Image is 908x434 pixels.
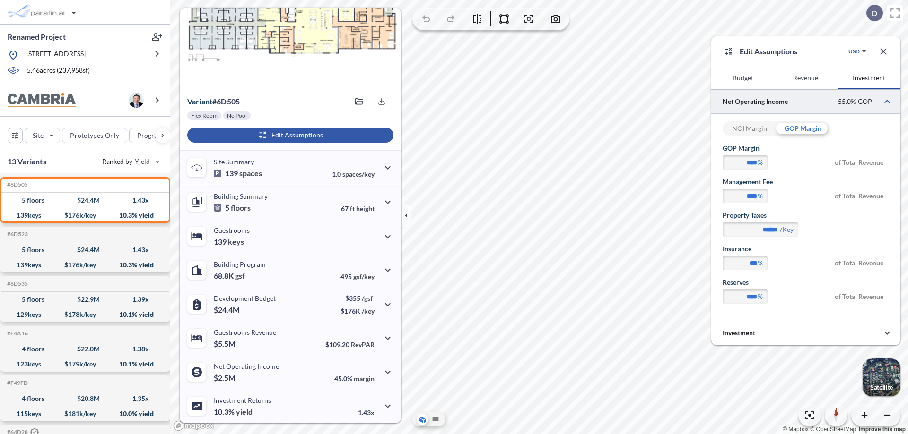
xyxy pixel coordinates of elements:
p: # 6d505 [187,97,240,106]
label: % [758,191,763,201]
p: 1.0 [332,170,375,178]
p: $24.4M [214,305,241,315]
img: BrandImage [8,93,76,108]
span: ft [350,204,355,213]
p: 5.46 acres ( 237,958 sf) [27,66,90,76]
a: Improve this map [859,426,906,433]
p: 67 [341,204,375,213]
label: % [758,292,763,301]
div: USD [848,48,860,55]
span: Yield [135,157,150,166]
p: 139 [214,237,244,247]
button: Site [25,128,60,143]
div: NOI Margin [723,121,776,136]
button: Edit Assumptions [187,128,393,143]
button: Prototypes Only [62,128,127,143]
span: gsf [235,271,245,281]
p: Prototypes Only [70,131,119,140]
span: /gsf [362,294,373,302]
p: D [872,9,877,17]
p: 13 Variants [8,156,46,167]
button: Investment [838,67,900,89]
span: spaces [239,169,262,178]
p: Edit Assumptions [740,46,797,57]
label: Management Fee [723,177,773,187]
p: Flex Room [191,112,218,119]
div: GOP Margin [776,121,829,136]
p: No Pool [227,112,247,119]
h5: Click to copy the code [5,330,28,337]
span: floors [231,203,251,213]
h5: Click to copy the code [5,380,28,386]
button: Revenue [774,67,837,89]
p: Investment [723,328,755,338]
span: of Total Revenue [835,189,889,210]
p: Renamed Project [8,32,66,42]
p: Investment Returns [214,396,271,404]
p: Development Budget [214,294,276,302]
label: GOP Margin [723,144,760,153]
span: of Total Revenue [835,155,889,177]
span: yield [236,407,253,417]
p: 1.43x [358,408,375,417]
p: 45.0% [334,374,375,383]
span: of Total Revenue [835,256,889,277]
a: Mapbox homepage [173,420,215,431]
label: Insurance [723,244,751,254]
span: keys [228,237,244,247]
h5: Click to copy the code [5,231,28,238]
span: height [356,204,375,213]
label: Reserves [723,278,749,287]
p: Site [33,131,44,140]
p: 68.8K [214,271,245,281]
span: gsf/key [353,272,375,281]
p: Satellite [870,383,893,391]
p: Guestrooms [214,226,250,234]
span: margin [354,374,375,383]
p: $355 [340,294,375,302]
p: Building Summary [214,192,268,200]
span: spaces/key [342,170,375,178]
p: $176K [340,307,375,315]
p: $5.5M [214,339,237,349]
img: Switcher Image [863,358,900,396]
p: Site Summary [214,158,254,166]
a: Mapbox [783,426,809,433]
p: $2.5M [214,373,237,383]
h5: Click to copy the code [5,181,28,188]
label: % [758,258,763,268]
h5: Click to copy the code [5,281,28,287]
span: Variant [187,97,212,106]
button: Site Plan [430,414,441,425]
p: Building Program [214,260,266,268]
a: OpenStreetMap [810,426,856,433]
button: Aerial View [417,414,428,425]
p: Guestrooms Revenue [214,328,276,336]
span: /key [362,307,375,315]
button: Ranked by Yield [95,154,166,169]
p: [STREET_ADDRESS] [26,49,86,61]
button: Switcher ImageSatellite [863,358,900,396]
label: /key [780,225,794,234]
label: % [758,158,763,167]
p: $109.20 [325,340,375,349]
button: Budget [711,67,774,89]
p: 10.3% [214,407,253,417]
p: 5 [214,203,251,213]
label: Property Taxes [723,211,767,220]
p: 139 [214,169,262,178]
p: 495 [340,272,375,281]
span: RevPAR [351,340,375,349]
p: Net Operating Income [214,362,279,370]
span: of Total Revenue [835,289,889,311]
button: Program [129,128,180,143]
img: user logo [129,93,144,108]
p: Program [137,131,164,140]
